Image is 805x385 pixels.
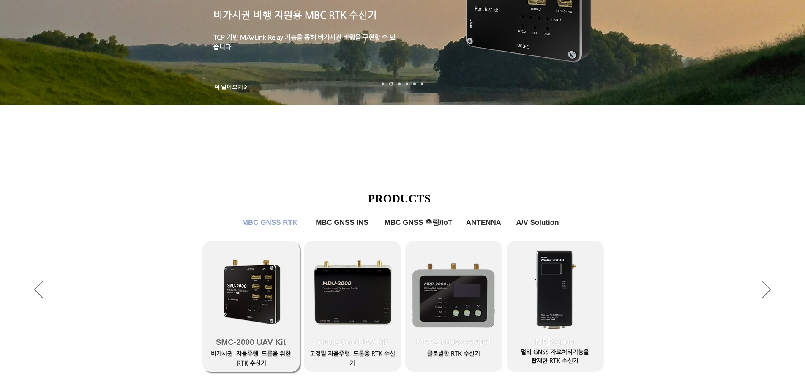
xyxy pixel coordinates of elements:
span: ANTENNA [466,218,501,227]
a: MBC GNSS 측량/IoT [378,214,459,231]
span: MRP-2000 [535,338,574,347]
a: ANTENNA [463,214,505,231]
iframe: Wix Chat [708,349,805,385]
a: MRP-2000 [506,241,603,372]
button: 이전 [34,281,43,300]
span: MBC GNSS RTK [242,218,297,227]
span: MBC GNSS INS [316,218,368,227]
a: 자율주행 [406,82,408,85]
span: MRP-2000v2 Global [416,338,491,347]
a: 측량 IoT [398,82,401,85]
nav: 슬라이드 [379,82,426,86]
a: 로봇- SMC 2000 [382,82,384,85]
a: MDU-2000 UAV Kit [304,241,401,372]
span: MBC GNSS 측량/IoT [385,218,453,227]
span: PRODUCTS [368,192,431,205]
a: A/V Solution [510,214,565,231]
a: MBC GNSS RTK [236,214,304,231]
a: 로봇 [413,82,416,85]
button: 다음 [762,281,771,300]
a: MRP-2000v2 Global [405,241,502,372]
span: MDU-2000 UAV Kit [317,338,387,347]
a: 드론 8 - SMC 2000 [389,82,393,86]
a: 정밀농업 [421,82,423,85]
a: MBC GNSS INS [311,214,374,231]
span: SMC-2000 UAV Kit [216,338,286,347]
span: A/V Solution [516,218,559,227]
a: SMC-2000 UAV Kit [202,241,300,372]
